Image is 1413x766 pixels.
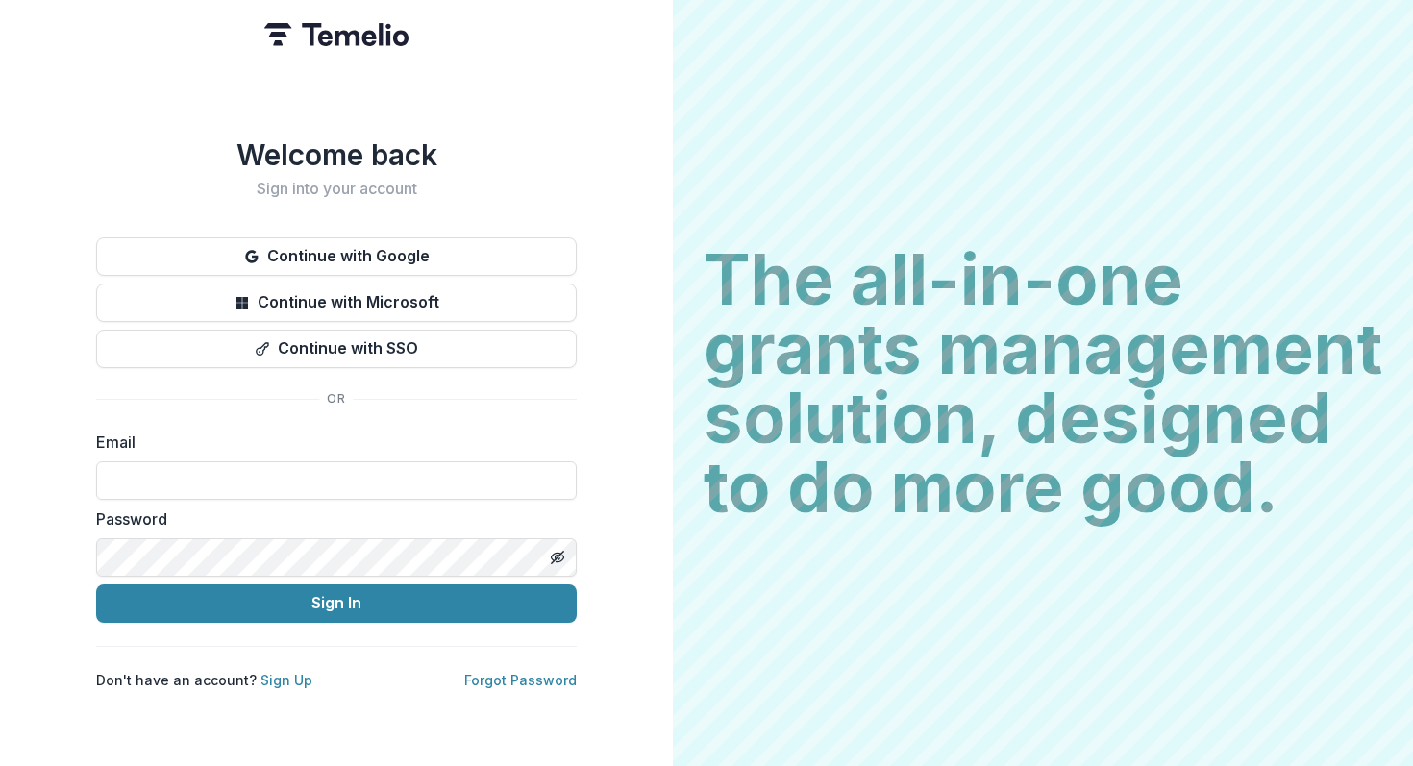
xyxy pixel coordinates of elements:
[96,237,577,276] button: Continue with Google
[264,23,409,46] img: Temelio
[96,670,312,690] p: Don't have an account?
[260,672,312,688] a: Sign Up
[96,431,565,454] label: Email
[464,672,577,688] a: Forgot Password
[542,542,573,573] button: Toggle password visibility
[96,507,565,531] label: Password
[96,330,577,368] button: Continue with SSO
[96,284,577,322] button: Continue with Microsoft
[96,584,577,623] button: Sign In
[96,180,577,198] h2: Sign into your account
[96,137,577,172] h1: Welcome back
